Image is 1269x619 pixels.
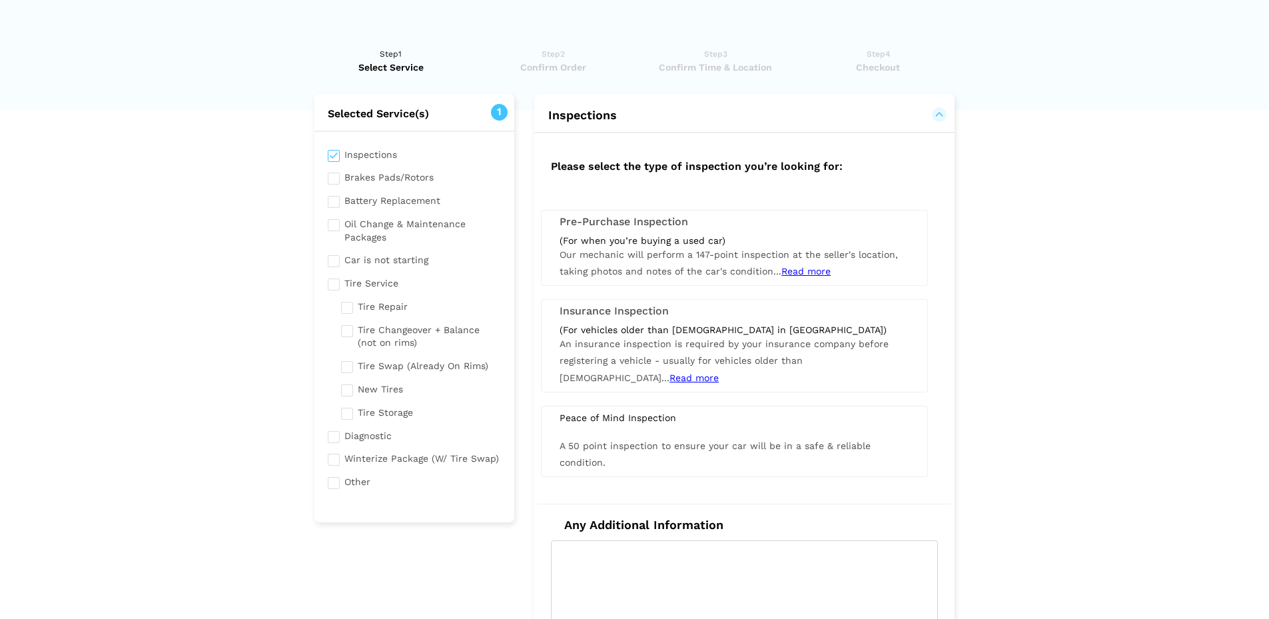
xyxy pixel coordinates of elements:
[551,518,938,532] h4: Any Additional Information
[560,324,909,336] div: (For vehicles older than [DEMOGRAPHIC_DATA] in [GEOGRAPHIC_DATA])
[560,440,871,468] span: A 50 point inspection to ensure your car will be in a safe & reliable condition.
[538,147,951,183] h2: Please select the type of inspection you’re looking for:
[801,61,955,74] span: Checkout
[669,372,719,383] span: Read more
[560,338,889,382] span: An insurance inspection is required by your insurance company before registering a vehicle - usua...
[801,47,955,74] a: Step4
[314,61,468,74] span: Select Service
[550,412,919,424] div: Peace of Mind Inspection
[560,305,909,317] h3: Insurance Inspection
[314,107,515,121] h2: Selected Service(s)
[560,249,898,277] span: Our mechanic will perform a 147-point inspection at the seller's location, taking photos and note...
[476,47,630,74] a: Step2
[639,61,793,74] span: Confirm Time & Location
[491,104,508,121] span: 1
[560,235,909,247] div: (For when you’re buying a used car)
[548,107,941,123] button: Inspections
[314,47,468,74] a: Step1
[476,61,630,74] span: Confirm Order
[560,216,909,228] h3: Pre-Purchase Inspection
[781,266,831,277] span: Read more
[639,47,793,74] a: Step3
